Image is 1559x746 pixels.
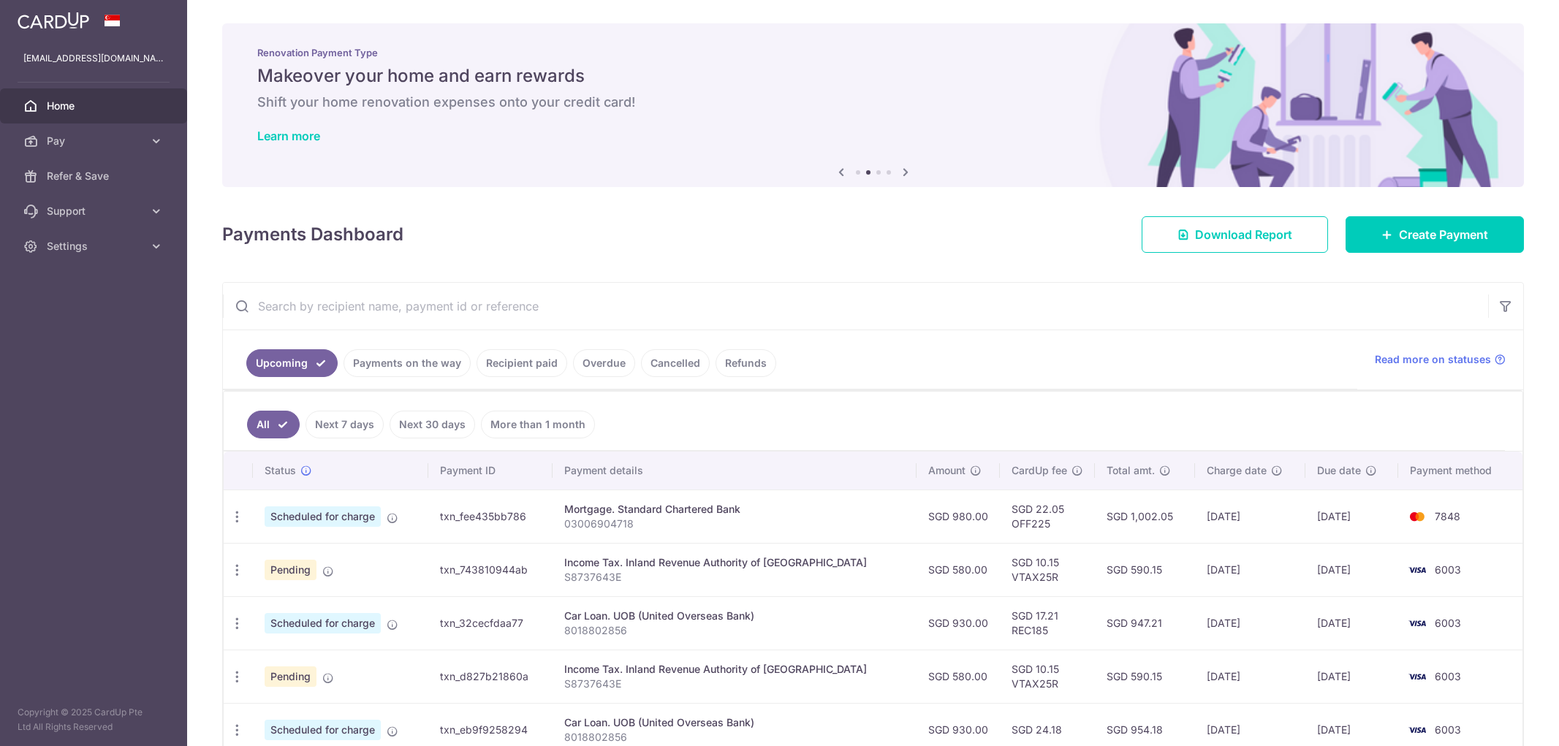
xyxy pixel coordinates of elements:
span: Create Payment [1399,226,1488,243]
a: Overdue [573,349,635,377]
img: Bank Card [1403,668,1432,685]
td: SGD 1,002.05 [1095,490,1195,543]
a: All [247,411,300,438]
span: Support [47,204,143,218]
a: More than 1 month [481,411,595,438]
a: Download Report [1142,216,1328,253]
td: [DATE] [1305,650,1398,703]
img: Bank Card [1403,561,1432,579]
span: Home [47,99,143,113]
p: S8737643E [564,677,904,691]
span: Pending [265,666,316,687]
span: Scheduled for charge [265,506,381,527]
p: 8018802856 [564,730,904,745]
span: 7848 [1435,510,1460,522]
a: Read more on statuses [1375,352,1506,367]
span: Total amt. [1107,463,1155,478]
td: SGD 10.15 VTAX25R [1000,650,1095,703]
p: Renovation Payment Type [257,47,1489,58]
img: Renovation banner [222,23,1524,187]
p: [EMAIL_ADDRESS][DOMAIN_NAME] [23,51,164,66]
img: Bank Card [1403,614,1432,632]
input: Search by recipient name, payment id or reference [223,283,1488,330]
span: Pay [47,134,143,148]
a: Upcoming [246,349,338,377]
span: CardUp fee [1012,463,1067,478]
h4: Payments Dashboard [222,221,403,248]
td: SGD 947.21 [1095,596,1195,650]
span: Status [265,463,296,478]
span: Download Report [1195,226,1292,243]
img: Bank Card [1403,721,1432,739]
td: SGD 22.05 OFF225 [1000,490,1095,543]
span: Pending [265,560,316,580]
p: 03006904718 [564,517,904,531]
td: SGD 580.00 [917,650,1000,703]
td: [DATE] [1195,543,1306,596]
a: Create Payment [1346,216,1524,253]
span: 6003 [1435,723,1461,736]
td: txn_d827b21860a [428,650,553,703]
span: 6003 [1435,670,1461,682]
div: Car Loan. UOB (United Overseas Bank) [564,609,904,623]
td: SGD 590.15 [1095,650,1195,703]
td: [DATE] [1195,490,1306,543]
span: Amount [928,463,966,478]
td: SGD 580.00 [917,543,1000,596]
a: Payments on the way [344,349,471,377]
img: CardUp [18,12,89,29]
td: txn_743810944ab [428,543,553,596]
span: Charge date [1207,463,1267,478]
p: S8737643E [564,570,904,585]
td: [DATE] [1305,490,1398,543]
a: Next 30 days [390,411,475,438]
a: Learn more [257,129,320,143]
a: Recipient paid [477,349,567,377]
a: Next 7 days [306,411,384,438]
span: Due date [1317,463,1361,478]
iframe: Opens a widget where you can find more information [1465,702,1544,739]
td: SGD 980.00 [917,490,1000,543]
p: 8018802856 [564,623,904,638]
th: Payment method [1398,452,1522,490]
td: [DATE] [1305,543,1398,596]
span: 6003 [1435,563,1461,576]
td: txn_fee435bb786 [428,490,553,543]
span: Settings [47,239,143,254]
span: 6003 [1435,617,1461,629]
td: [DATE] [1195,596,1306,650]
div: Car Loan. UOB (United Overseas Bank) [564,715,904,730]
a: Cancelled [641,349,710,377]
span: Scheduled for charge [265,720,381,740]
a: Refunds [716,349,776,377]
th: Payment ID [428,452,553,490]
div: Income Tax. Inland Revenue Authority of [GEOGRAPHIC_DATA] [564,662,904,677]
span: Refer & Save [47,169,143,183]
td: SGD 590.15 [1095,543,1195,596]
td: SGD 10.15 VTAX25R [1000,543,1095,596]
span: Read more on statuses [1375,352,1491,367]
div: Mortgage. Standard Chartered Bank [564,502,904,517]
td: SGD 930.00 [917,596,1000,650]
span: Scheduled for charge [265,613,381,633]
h6: Shift your home renovation expenses onto your credit card! [257,94,1489,111]
td: [DATE] [1305,596,1398,650]
h5: Makeover your home and earn rewards [257,64,1489,88]
th: Payment details [553,452,916,490]
td: [DATE] [1195,650,1306,703]
td: txn_32cecfdaa77 [428,596,553,650]
td: SGD 17.21 REC185 [1000,596,1095,650]
div: Income Tax. Inland Revenue Authority of [GEOGRAPHIC_DATA] [564,555,904,570]
img: Bank Card [1403,508,1432,525]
